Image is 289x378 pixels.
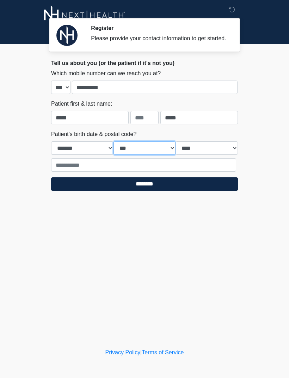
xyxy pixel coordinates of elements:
[51,60,238,66] h2: Tell us about you (or the patient if it's not you)
[140,349,142,355] a: |
[56,25,78,46] img: Agent Avatar
[44,5,125,25] img: Next-Health Logo
[51,69,161,78] label: Which mobile number can we reach you at?
[142,349,184,355] a: Terms of Service
[105,349,141,355] a: Privacy Policy
[91,34,227,43] div: Please provide your contact information to get started.
[51,100,112,108] label: Patient first & last name:
[51,130,136,138] label: Patient's birth date & postal code?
